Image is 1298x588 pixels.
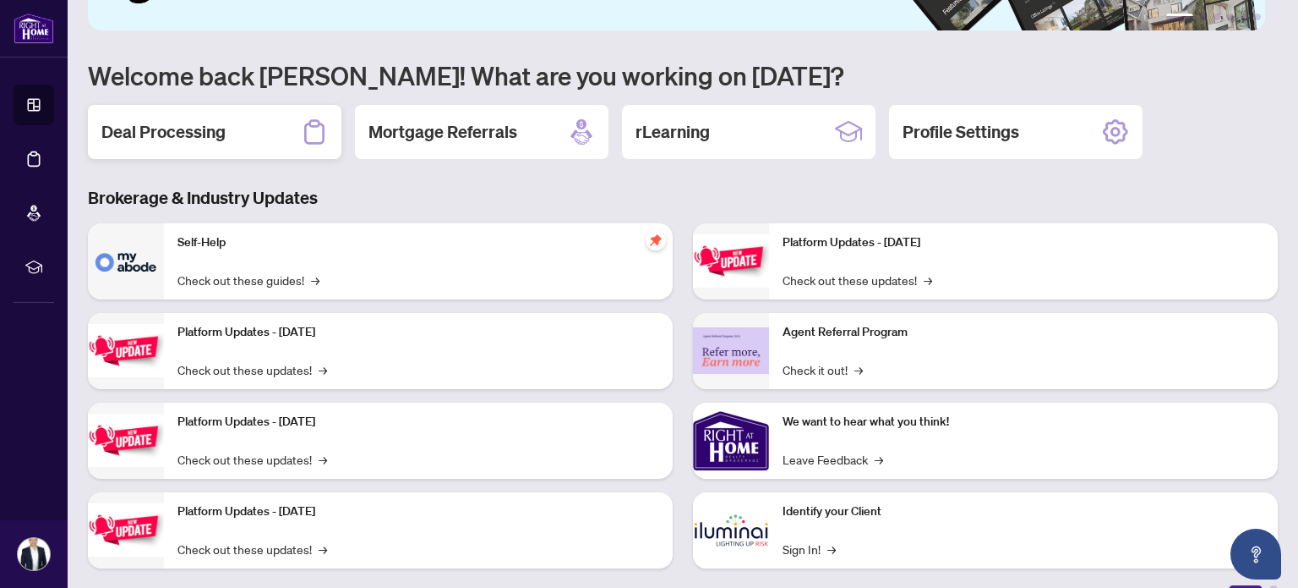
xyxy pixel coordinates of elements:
img: Platform Updates - June 23, 2025 [693,234,769,288]
p: Platform Updates - [DATE] [177,323,659,342]
button: 4 [1227,14,1234,20]
span: → [854,360,863,379]
a: Check out these guides!→ [177,271,319,289]
p: Platform Updates - [DATE] [177,413,659,431]
h1: Welcome back [PERSON_NAME]! What are you working on [DATE]? [88,59,1278,91]
button: 6 [1254,14,1261,20]
img: Profile Icon [18,538,50,570]
span: → [319,450,327,469]
h2: Profile Settings [903,120,1019,144]
button: 5 [1241,14,1247,20]
img: We want to hear what you think! [693,403,769,479]
a: Check out these updates!→ [783,271,932,289]
img: Agent Referral Program [693,327,769,374]
span: → [924,271,932,289]
a: Sign In!→ [783,540,836,558]
button: Open asap [1230,529,1281,580]
p: Identify your Client [783,503,1264,521]
h2: rLearning [635,120,710,144]
img: Platform Updates - July 21, 2025 [88,414,164,467]
p: Self-Help [177,234,659,252]
span: → [319,540,327,558]
img: logo [14,13,54,44]
img: Platform Updates - September 16, 2025 [88,324,164,377]
a: Check it out!→ [783,360,863,379]
span: → [875,450,883,469]
a: Check out these updates!→ [177,540,327,558]
button: 3 [1213,14,1220,20]
a: Check out these updates!→ [177,360,327,379]
p: Platform Updates - [DATE] [783,234,1264,252]
img: Identify your Client [693,492,769,569]
button: 1 [1166,14,1193,20]
img: Platform Updates - July 8, 2025 [88,503,164,557]
span: → [827,540,836,558]
img: Self-Help [88,223,164,299]
a: Check out these updates!→ [177,450,327,469]
button: 2 [1200,14,1207,20]
p: We want to hear what you think! [783,413,1264,431]
p: Agent Referral Program [783,323,1264,342]
span: → [311,271,319,289]
a: Leave Feedback→ [783,450,883,469]
p: Platform Updates - [DATE] [177,503,659,521]
span: pushpin [646,230,666,250]
h2: Mortgage Referrals [368,120,517,144]
h2: Deal Processing [101,120,226,144]
h3: Brokerage & Industry Updates [88,186,1278,210]
span: → [319,360,327,379]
